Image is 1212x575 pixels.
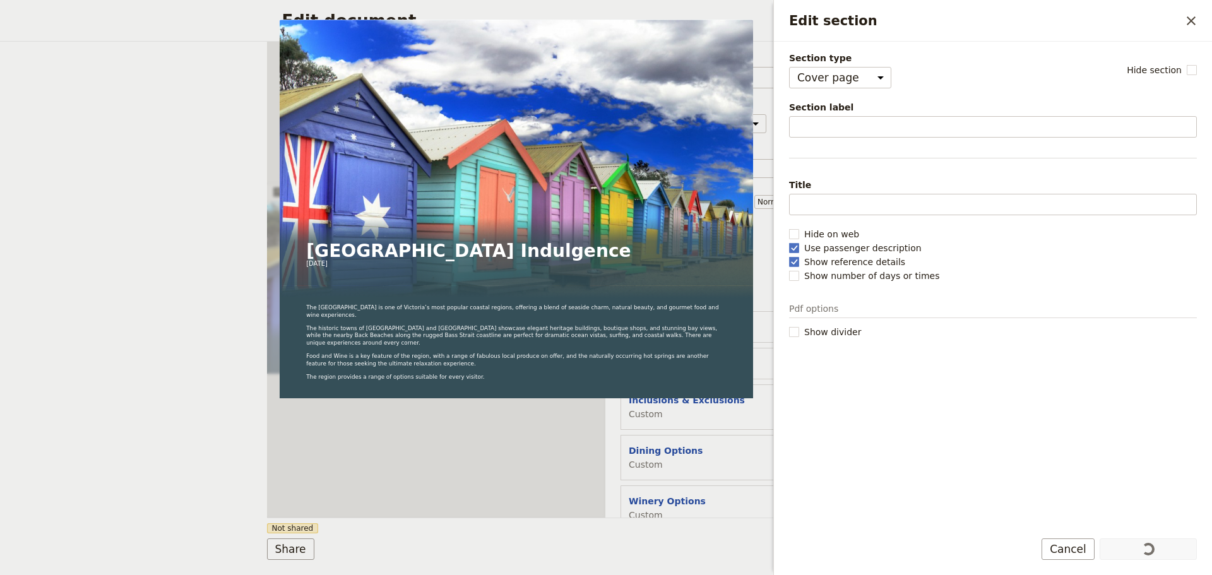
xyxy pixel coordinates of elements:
a: +61 430 279 438 [728,10,750,32]
select: Section type [789,67,891,88]
p: Pdf options [789,302,1197,318]
a: bookings@greatprivatetours.com.au [752,10,774,32]
img: Great Private Tours logo [15,8,126,30]
span: Section type [789,52,891,64]
button: Download pdf [776,10,798,32]
button: Cancel [1042,538,1095,560]
h2: Edit section [789,11,1180,30]
button: Winery Options [629,495,706,507]
span: Section label [789,101,1197,114]
span: Show reference details [804,256,905,268]
button: Share [267,538,314,560]
span: Hide section [1127,64,1182,76]
input: Section label [789,116,1197,138]
button: Close drawer [1180,10,1202,32]
span: Show divider [804,326,861,338]
input: Title [789,194,1197,215]
span: Use passenger description [804,242,922,254]
a: Inclusions & Exclusions [430,13,532,29]
span: Show number of days or times [804,270,939,282]
span: Title [789,179,1197,191]
span: Not shared [267,523,319,533]
a: Itinerary [383,13,420,29]
span: Custom [629,509,706,521]
h1: [GEOGRAPHIC_DATA] Indulgence [45,371,646,406]
h2: Edit document [282,11,912,30]
span: Hide on web [804,228,859,240]
a: Cover page [321,13,372,29]
select: size [754,195,801,209]
span: [DATE] [45,406,82,422]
